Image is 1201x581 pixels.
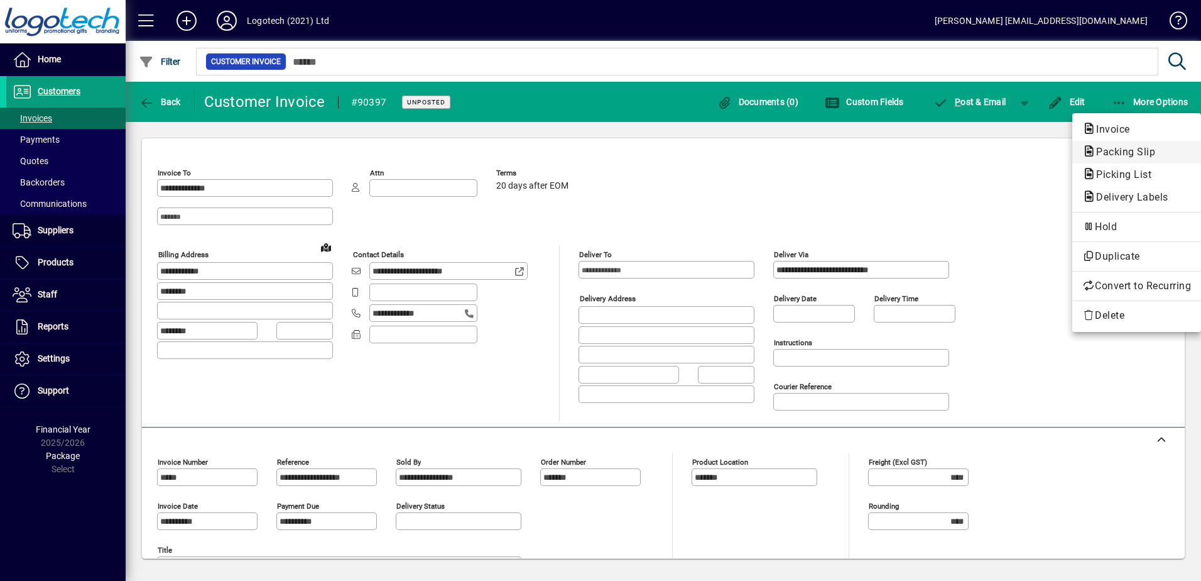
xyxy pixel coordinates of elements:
span: Duplicate [1082,249,1191,264]
span: Delete [1082,308,1191,323]
span: Picking List [1082,169,1158,180]
span: Invoice [1082,123,1136,135]
span: Convert to Recurring [1082,279,1191,294]
span: Hold [1082,219,1191,235]
span: Delivery Labels [1082,191,1175,203]
span: Packing Slip [1082,146,1161,158]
